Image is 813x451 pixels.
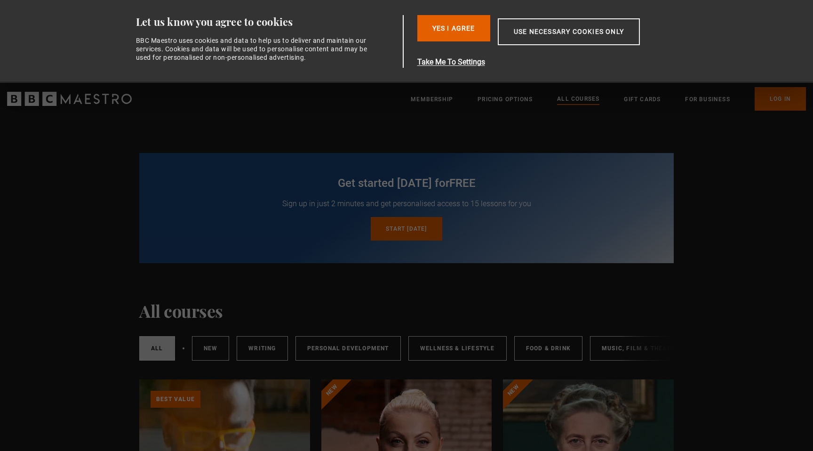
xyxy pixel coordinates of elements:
[498,18,640,45] button: Use necessary cookies only
[755,87,806,111] a: Log In
[411,95,453,104] a: Membership
[449,177,476,190] span: free
[136,15,399,29] div: Let us know you agree to cookies
[7,92,132,106] svg: BBC Maestro
[151,391,200,408] p: Best value
[371,217,442,241] a: Start [DATE]
[685,95,730,104] a: For business
[590,336,690,361] a: Music, Film & Theatre
[162,176,651,191] h2: Get started [DATE] for
[139,301,223,321] h1: All courses
[557,94,599,105] a: All Courses
[411,87,806,111] nav: Primary
[624,95,661,104] a: Gift Cards
[417,56,685,68] button: Take Me To Settings
[192,336,230,361] a: New
[237,336,287,361] a: Writing
[139,336,175,361] a: All
[162,198,651,209] p: Sign up in just 2 minutes and get personalised access to 15 lessons for you
[478,95,533,104] a: Pricing Options
[408,336,507,361] a: Wellness & Lifestyle
[417,15,490,41] button: Yes I Agree
[514,336,582,361] a: Food & Drink
[136,36,373,62] div: BBC Maestro uses cookies and data to help us to deliver and maintain our services. Cookies and da...
[295,336,401,361] a: Personal Development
